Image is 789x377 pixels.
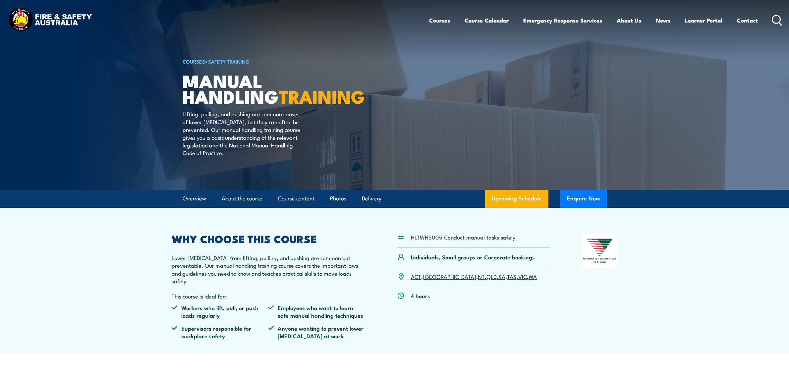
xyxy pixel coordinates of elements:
a: Safety Training [208,58,250,65]
a: Contact [737,12,758,29]
img: Nationally Recognised Training logo. [582,234,618,268]
p: Lifting, pulling, and pushing are common causes of lower [MEDICAL_DATA], but they can often be pr... [183,110,304,156]
button: Enquire Now [560,190,607,208]
p: Individuals, Small groups or Corporate bookings [411,253,535,261]
a: Delivery [362,190,381,207]
li: HLTWHS005 Conduct manual tasks safely [411,233,516,241]
a: WA [529,272,537,280]
a: Overview [183,190,206,207]
h2: WHY CHOOSE THIS COURSE [172,234,365,243]
strong: TRAINING [279,82,365,110]
a: Course content [278,190,314,207]
li: Supervisors responsible for workplace safety [172,324,268,340]
a: About Us [617,12,641,29]
a: NT [478,272,485,280]
a: Photos [330,190,346,207]
a: Course Calendar [465,12,509,29]
a: COURSES [183,58,205,65]
a: VIC [518,272,527,280]
li: Employees who want to learn safe manual handling techniques [268,304,365,319]
a: Emergency Response Services [523,12,602,29]
li: Anyone wanting to prevent lower [MEDICAL_DATA] at work [268,324,365,340]
a: [GEOGRAPHIC_DATA] [423,272,476,280]
h6: > [183,57,346,65]
a: QLD [486,272,497,280]
p: This course is ideal for: [172,292,365,300]
a: TAS [507,272,517,280]
a: Upcoming Schedule [485,190,548,208]
h1: Manual Handling [183,73,346,104]
a: About the course [222,190,262,207]
a: News [656,12,670,29]
p: 4 hours [411,292,430,299]
a: Courses [429,12,450,29]
p: , , , , , , , [411,273,537,280]
a: Learner Portal [685,12,722,29]
a: ACT [411,272,421,280]
a: SA [498,272,505,280]
p: Lower [MEDICAL_DATA] from lifting, pulling, and pushing are common but preventable. Our manual ha... [172,254,365,285]
li: Workers who lift, pull, or push loads regularly [172,304,268,319]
